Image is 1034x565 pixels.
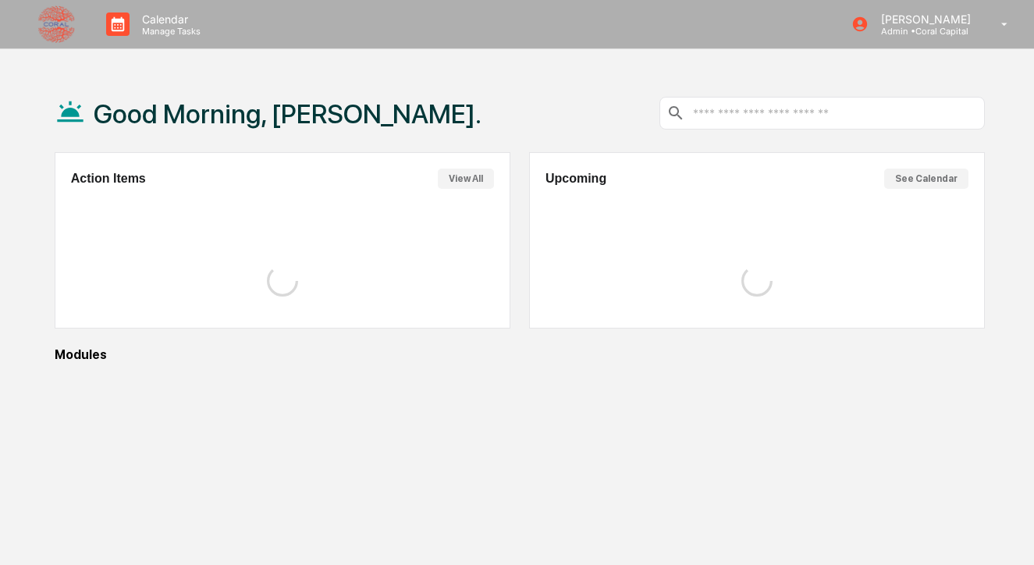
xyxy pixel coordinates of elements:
[71,172,146,186] h2: Action Items
[55,347,986,362] div: Modules
[130,26,208,37] p: Manage Tasks
[438,169,494,189] button: View All
[37,5,75,43] img: logo
[545,172,606,186] h2: Upcoming
[869,26,979,37] p: Admin • Coral Capital
[130,12,208,26] p: Calendar
[869,12,979,26] p: [PERSON_NAME]
[94,98,481,130] h1: Good Morning, [PERSON_NAME].
[884,169,968,189] button: See Calendar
